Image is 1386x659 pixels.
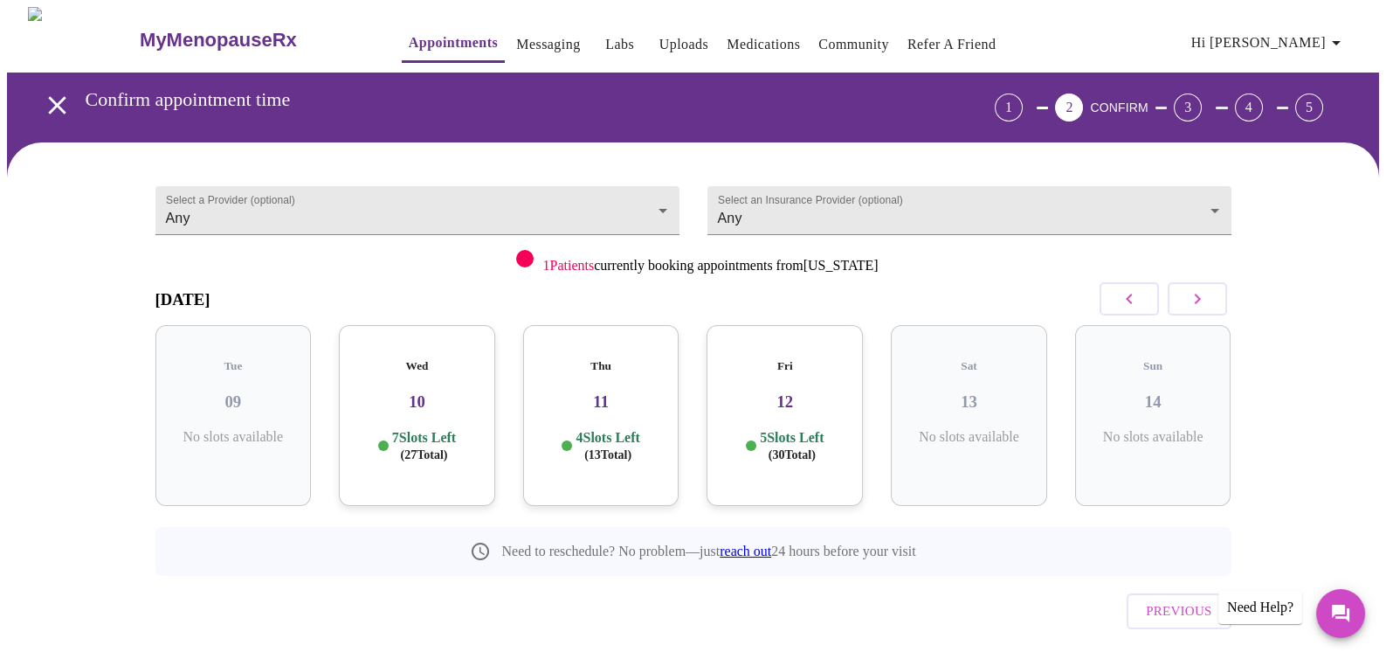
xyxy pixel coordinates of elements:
h5: Sun [1089,359,1217,373]
div: 4 [1235,94,1263,121]
button: Community [811,27,896,62]
a: Appointments [409,31,498,55]
div: 1 [995,94,1023,121]
div: Any [707,186,1231,235]
h5: Sat [905,359,1033,373]
button: Messaging [509,27,587,62]
div: 5 [1295,94,1323,121]
button: Uploads [652,27,716,62]
img: MyMenopauseRx Logo [28,7,138,73]
button: Appointments [402,25,505,63]
p: 4 Slots Left [576,429,639,463]
a: Medications [727,32,800,57]
button: Previous [1127,593,1231,628]
h3: 11 [537,392,665,412]
h3: 10 [353,392,481,412]
button: Hi [PERSON_NAME] [1184,25,1354,60]
a: Community [818,32,889,57]
p: 7 Slots Left [392,429,456,463]
a: Labs [605,32,634,57]
p: Need to reschedule? No problem—just 24 hours before your visit [501,544,915,559]
h3: 14 [1089,392,1217,412]
div: Need Help? [1218,591,1302,624]
span: Hi [PERSON_NAME] [1191,31,1347,55]
span: ( 27 Total) [401,448,448,461]
h5: Fri [721,359,849,373]
button: Messages [1316,589,1365,638]
div: Any [155,186,679,235]
h5: Wed [353,359,481,373]
span: ( 13 Total) [584,448,631,461]
a: Messaging [516,32,580,57]
h5: Thu [537,359,665,373]
a: reach out [720,544,771,558]
p: No slots available [169,429,298,445]
p: 5 Slots Left [760,429,824,463]
h3: Confirm appointment time [86,88,898,111]
button: Labs [592,27,648,62]
a: Uploads [659,32,709,57]
span: 1 Patients [542,258,594,273]
div: 2 [1055,94,1083,121]
h5: Tue [169,359,298,373]
button: Refer a Friend [900,27,1003,62]
button: open drawer [31,80,83,131]
div: 3 [1174,94,1202,121]
button: Medications [720,27,807,62]
h3: MyMenopauseRx [140,29,297,52]
h3: 13 [905,392,1033,412]
span: CONFIRM [1090,101,1148,114]
p: currently booking appointments from [US_STATE] [542,258,878,274]
span: ( 30 Total) [769,448,816,461]
span: Previous [1146,600,1211,622]
a: Refer a Friend [907,32,996,57]
h3: 09 [169,392,298,412]
h3: [DATE] [155,290,210,309]
p: No slots available [905,429,1033,445]
a: MyMenopauseRx [138,10,367,71]
p: No slots available [1089,429,1217,445]
h3: 12 [721,392,849,412]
